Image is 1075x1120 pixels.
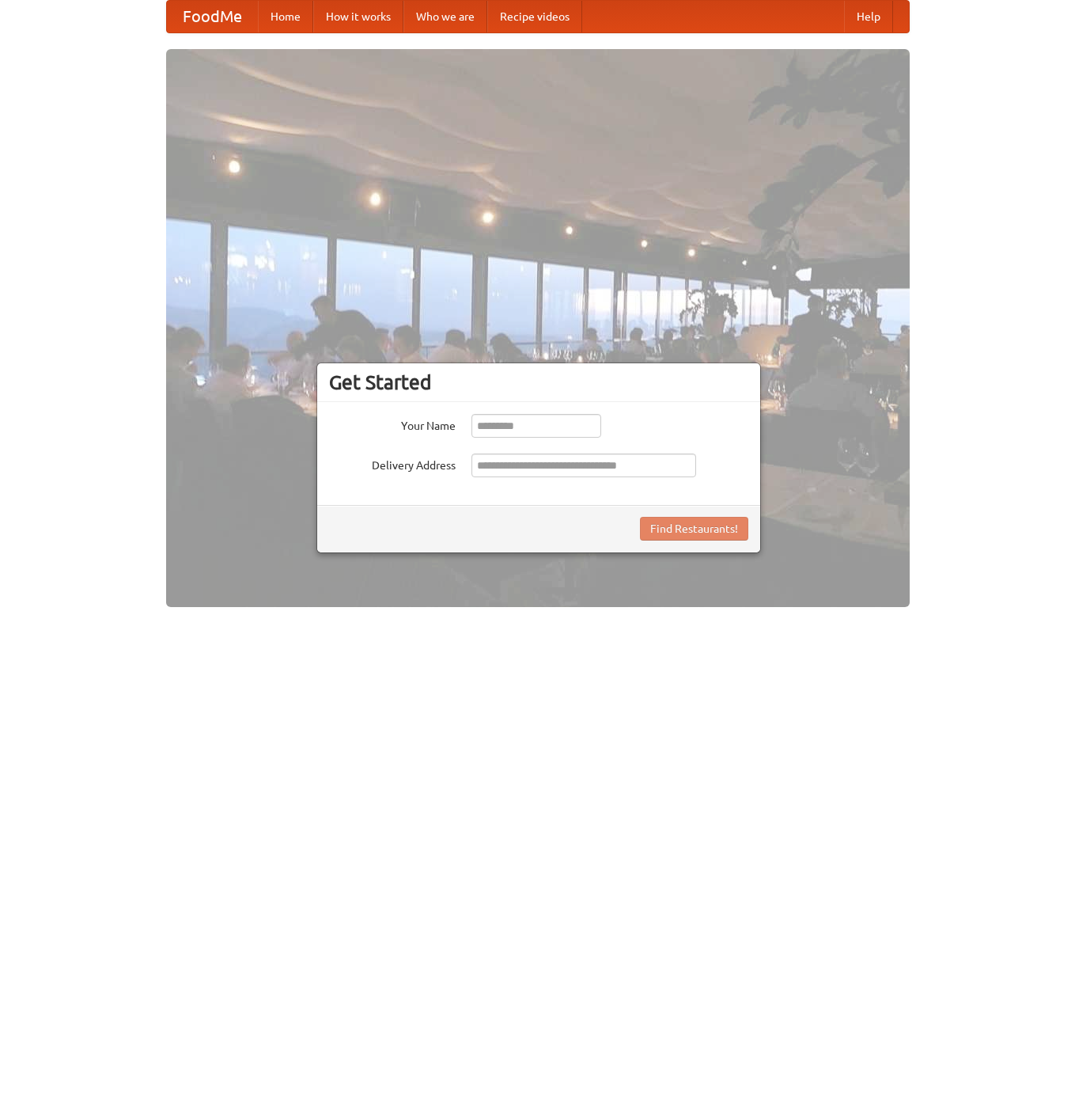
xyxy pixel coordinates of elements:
[640,517,748,541] button: Find Restaurants!
[329,414,456,434] label: Your Name
[329,454,456,473] label: Delivery Address
[487,1,582,32] a: Recipe videos
[313,1,403,32] a: How it works
[329,370,748,394] h3: Get Started
[258,1,313,32] a: Home
[403,1,487,32] a: Who we are
[844,1,893,32] a: Help
[167,1,258,32] a: FoodMe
